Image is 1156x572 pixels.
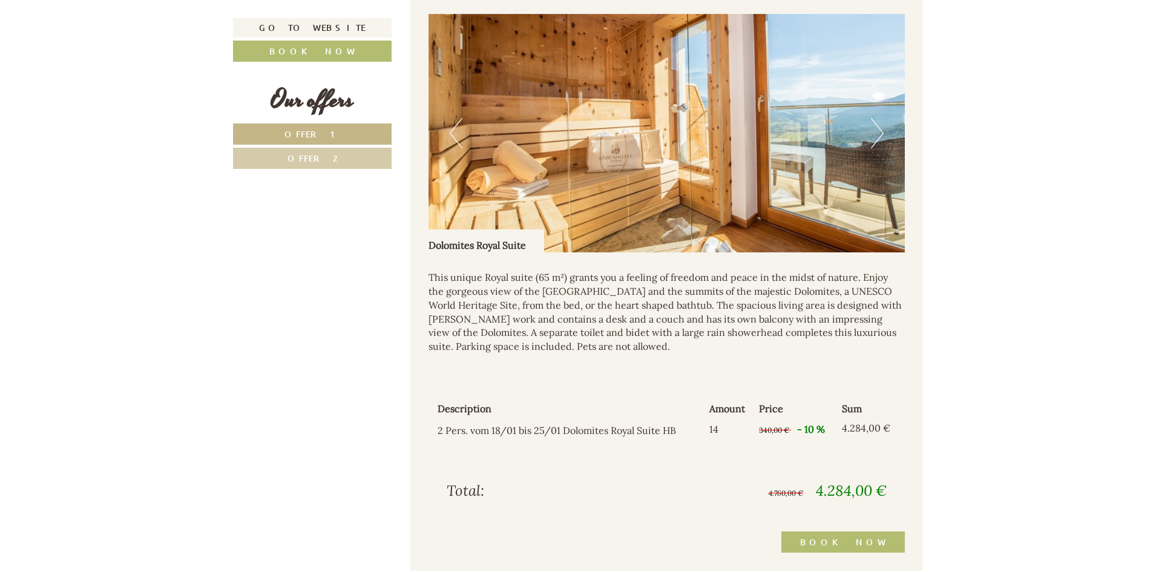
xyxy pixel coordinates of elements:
[233,18,392,38] a: Go to website
[429,229,544,252] div: Dolomites Royal Suite
[233,83,392,117] div: Our offers
[450,118,462,148] button: Previous
[287,153,338,164] span: Offer 2
[816,481,887,500] span: 4.284,00 €
[704,399,754,418] th: Amount
[837,418,896,440] td: 4.284,00 €
[871,118,884,148] button: Next
[797,423,825,435] span: - 10 %
[438,418,704,440] td: 2 Pers. vom 18/01 bis 25/01 Dolomites Royal Suite HB
[769,488,803,498] span: 4.760,00 €
[429,14,905,252] img: image
[754,399,837,418] th: Price
[438,399,704,418] th: Description
[284,128,341,140] span: Offer 1
[781,531,905,553] a: Book now
[438,481,667,501] div: Total:
[429,252,905,372] div: This unique Royal suite (65 m²) grants you a feeling of freedom and peace in the midst of nature....
[837,399,896,418] th: Sum
[704,418,754,440] td: 14
[233,41,392,62] a: Book now
[759,426,789,435] span: 340,00 €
